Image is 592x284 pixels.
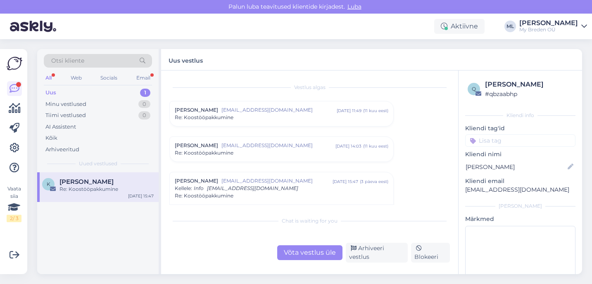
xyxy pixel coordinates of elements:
[335,143,361,149] div: [DATE] 14:03
[45,134,57,142] div: Kõik
[51,56,84,65] span: Otsi kliente
[128,193,154,199] div: [DATE] 15:47
[138,111,150,120] div: 0
[175,185,192,191] span: Kellele :
[345,3,364,10] span: Luba
[346,243,408,263] div: Arhiveeri vestlus
[138,100,150,108] div: 0
[363,108,388,114] div: ( 11 kuu eest )
[169,217,450,225] div: Chat is waiting for you
[194,185,204,191] span: Info
[221,177,333,185] span: [EMAIL_ADDRESS][DOMAIN_NAME]
[485,89,573,99] div: # qbzaabhp
[465,202,575,210] div: [PERSON_NAME]
[221,106,337,114] span: [EMAIL_ADDRESS][DOMAIN_NAME]
[472,86,476,92] span: q
[45,146,79,154] div: Arhiveeritud
[519,26,578,33] div: My Breden OÜ
[434,19,485,34] div: Aktiivne
[221,142,335,149] span: [EMAIL_ADDRESS][DOMAIN_NAME]
[465,215,575,223] p: Märkmed
[45,89,56,97] div: Uus
[277,245,342,260] div: Võta vestlus üle
[175,177,218,185] span: [PERSON_NAME]
[47,181,50,187] span: K
[333,178,358,185] div: [DATE] 15:47
[465,134,575,147] input: Lisa tag
[59,178,114,185] span: Kätri Laak
[99,73,119,83] div: Socials
[135,73,152,83] div: Email
[465,150,575,159] p: Kliendi nimi
[175,114,233,121] span: Re: Koostööpakkumine
[79,160,117,167] span: Uued vestlused
[44,73,53,83] div: All
[207,185,298,191] span: [EMAIL_ADDRESS][DOMAIN_NAME]
[465,124,575,133] p: Kliendi tag'id
[485,80,573,89] div: [PERSON_NAME]
[175,106,218,114] span: [PERSON_NAME]
[411,243,450,263] div: Blokeeri
[7,185,21,222] div: Vaata siia
[360,178,388,185] div: ( 3 päeva eest )
[175,149,233,157] span: Re: Koostööpakkumine
[169,54,203,65] label: Uus vestlus
[175,192,233,200] span: Re: Koostööpakkumine
[7,215,21,222] div: 2 / 3
[337,108,361,114] div: [DATE] 11:49
[59,185,154,193] div: Re: Koostööpakkumine
[519,20,578,26] div: [PERSON_NAME]
[465,177,575,185] p: Kliendi email
[7,56,22,71] img: Askly Logo
[45,100,86,108] div: Minu vestlused
[175,142,218,149] span: [PERSON_NAME]
[45,111,86,120] div: Tiimi vestlused
[465,112,575,119] div: Kliendi info
[466,162,566,171] input: Lisa nimi
[519,20,587,33] a: [PERSON_NAME]My Breden OÜ
[45,123,76,131] div: AI Assistent
[69,73,83,83] div: Web
[465,185,575,194] p: [EMAIL_ADDRESS][DOMAIN_NAME]
[363,143,388,149] div: ( 11 kuu eest )
[140,89,150,97] div: 1
[169,84,450,91] div: Vestlus algas
[504,21,516,32] div: ML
